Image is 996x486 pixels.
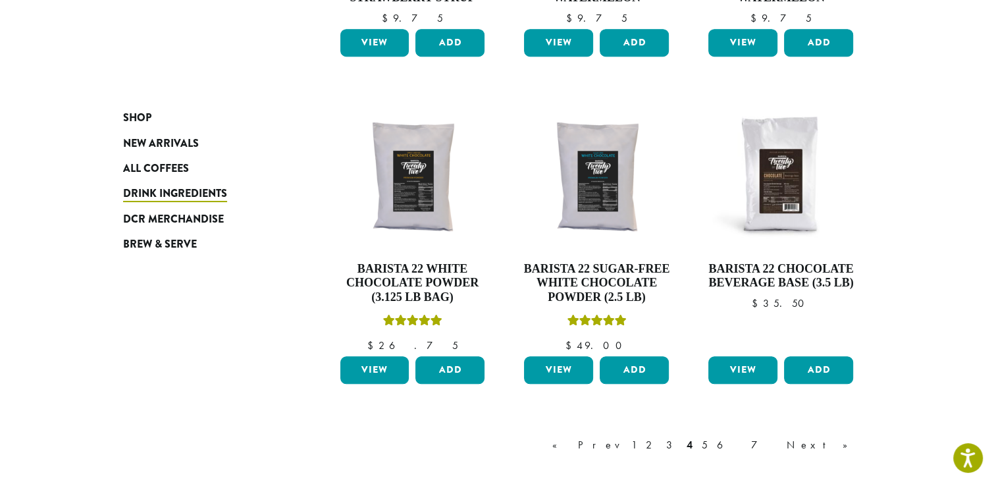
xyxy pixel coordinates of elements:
a: 4 [684,437,695,453]
button: Add [415,356,485,384]
span: DCR Merchandise [123,211,224,228]
bdi: 49.00 [565,338,628,352]
a: 7 [748,437,780,453]
button: Add [784,29,853,57]
div: Rated 5.00 out of 5 [382,313,442,333]
a: View [340,356,409,384]
a: View [708,29,777,57]
a: View [708,356,777,384]
a: Barista 22 Sugar-Free White Chocolate Powder (2.5 lb)Rated 5.00 out of 5 $49.00 [521,100,672,351]
a: View [524,29,593,57]
a: « Prev [550,437,625,453]
h4: Barista 22 White Chocolate Powder (3.125 lb bag) [337,262,488,305]
button: Add [600,356,669,384]
bdi: 35.50 [752,296,810,310]
div: Rated 5.00 out of 5 [567,313,626,333]
a: 1 [629,437,639,453]
a: Drink Ingredients [123,181,271,206]
span: $ [566,11,577,25]
bdi: 9.75 [750,11,812,25]
a: Barista 22 White Chocolate Powder (3.125 lb bag)Rated 5.00 out of 5 $26.75 [337,100,488,351]
bdi: 9.75 [566,11,627,25]
a: Next » [784,437,860,453]
span: Drink Ingredients [123,186,227,202]
button: Add [784,356,853,384]
h4: Barista 22 Chocolate Beverage Base (3.5 lb) [705,262,856,290]
a: Shop [123,105,271,130]
a: View [524,356,593,384]
a: 3 [664,437,680,453]
span: $ [382,11,393,25]
bdi: 9.75 [382,11,443,25]
bdi: 26.75 [367,338,458,352]
a: Brew & Serve [123,232,271,257]
h4: Barista 22 Sugar-Free White Chocolate Powder (2.5 lb) [521,262,672,305]
span: New Arrivals [123,136,199,152]
span: All Coffees [123,161,189,177]
span: $ [565,338,577,352]
a: New Arrivals [123,130,271,155]
span: $ [750,11,762,25]
a: 6 [714,437,745,453]
a: View [340,29,409,57]
span: $ [367,338,378,352]
a: Barista 22 Chocolate Beverage Base (3.5 lb) $35.50 [705,100,856,351]
span: Brew & Serve [123,236,197,253]
a: DCR Merchandise [123,207,271,232]
button: Add [415,29,485,57]
a: All Coffees [123,156,271,181]
img: B22-SF-White-Chocolate-Powder-300x300.png [521,100,672,252]
img: B22-Sweet-Ground-White-Chocolate-Powder-300x300.png [336,100,488,252]
img: B22_PowderedMix_Mocha-300x300.jpg [705,100,856,252]
a: 5 [699,437,710,453]
span: $ [752,296,763,310]
span: Shop [123,110,151,126]
a: 2 [643,437,660,453]
button: Add [600,29,669,57]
